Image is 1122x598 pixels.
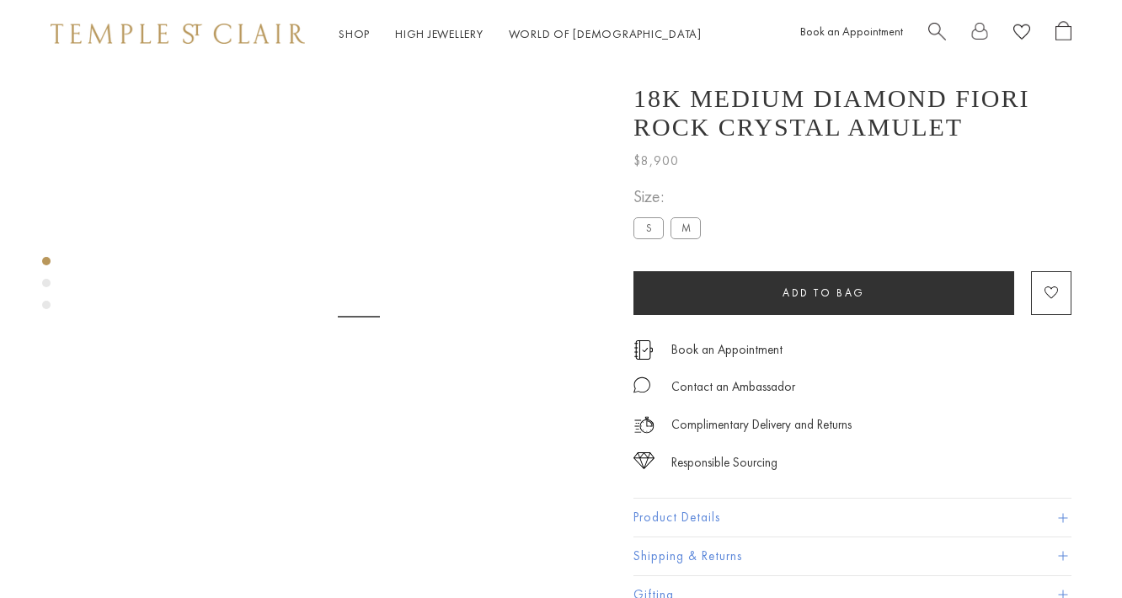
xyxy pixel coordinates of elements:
[633,340,654,360] img: icon_appointment.svg
[633,499,1071,537] button: Product Details
[783,286,865,300] span: Add to bag
[671,452,777,473] div: Responsible Sourcing
[1055,21,1071,47] a: Open Shopping Bag
[671,414,852,435] p: Complimentary Delivery and Returns
[671,217,701,238] label: M
[1013,21,1030,47] a: View Wishlist
[633,183,708,211] span: Size:
[42,253,51,323] div: Product gallery navigation
[509,26,702,41] a: World of [DEMOGRAPHIC_DATA]World of [DEMOGRAPHIC_DATA]
[51,24,305,44] img: Temple St. Clair
[633,452,654,469] img: icon_sourcing.svg
[633,271,1014,315] button: Add to bag
[633,537,1071,575] button: Shipping & Returns
[928,21,946,47] a: Search
[339,26,370,41] a: ShopShop
[800,24,903,39] a: Book an Appointment
[395,26,484,41] a: High JewelleryHigh Jewellery
[339,24,702,45] nav: Main navigation
[671,340,783,359] a: Book an Appointment
[633,150,679,172] span: $8,900
[633,376,650,393] img: MessageIcon-01_2.svg
[633,414,654,435] img: icon_delivery.svg
[633,217,664,238] label: S
[671,376,795,398] div: Contact an Ambassador
[633,84,1071,141] h1: 18K Medium Diamond Fiori Rock Crystal Amulet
